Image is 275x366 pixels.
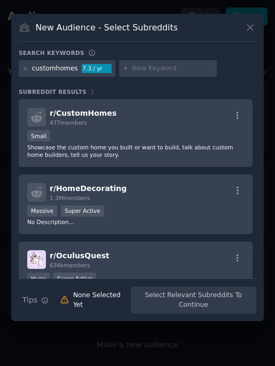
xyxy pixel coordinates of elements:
span: Subreddit Results [19,88,87,96]
div: Super Active [61,205,104,217]
img: OculusQuest [27,250,46,269]
span: 477 members [50,120,87,126]
input: New Keyword [132,64,213,74]
span: r/ OculusQuest [50,251,109,260]
span: 1.3M members [50,195,90,201]
p: No Description... [27,218,244,226]
span: 3 [90,89,94,95]
span: Tips [22,295,37,306]
span: r/ CustomHomes [50,109,116,117]
div: Huge [27,273,50,284]
p: Showcase the custom home you built or want to build, talk about custom home builders, tell us you... [27,144,244,158]
h3: New Audience - Select Subreddits [36,22,178,33]
div: None Selected Yet [73,291,123,309]
div: customhomes [32,64,78,74]
div: Super Active [53,273,97,284]
span: 634k members [50,262,90,268]
div: Small [27,130,50,141]
span: r/ HomeDecorating [50,184,127,193]
div: 7.3 / yr [82,64,112,74]
div: Massive [27,205,57,217]
h3: Search keywords [19,49,84,57]
button: Tips [19,291,52,309]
